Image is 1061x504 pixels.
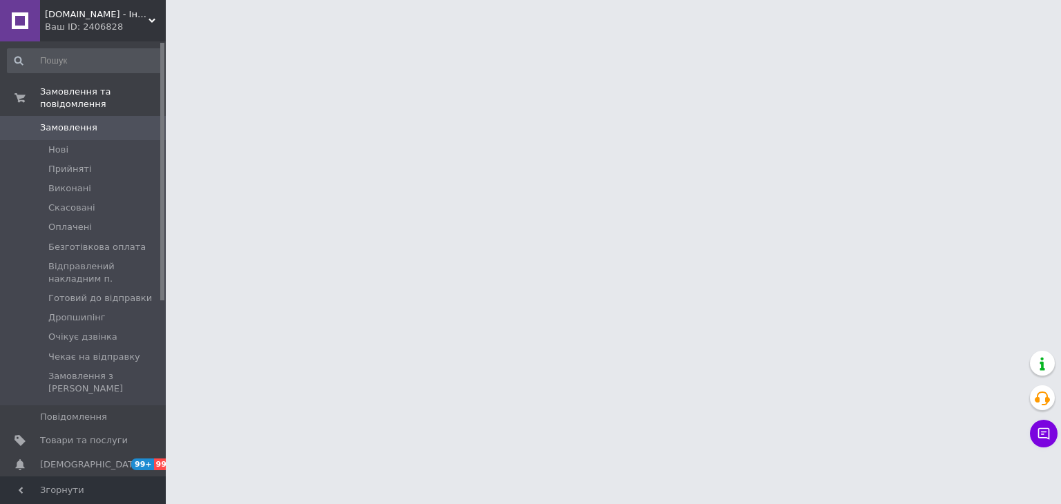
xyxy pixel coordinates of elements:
span: Виконані [48,182,91,195]
span: Чекає на відправку [48,351,140,363]
span: FreeBuy.in.ua - Інтернет-магазин [45,8,149,21]
span: 99+ [154,458,177,470]
span: Замовлення [40,122,97,134]
span: Очікує дзвінка [48,331,117,343]
span: [DEMOGRAPHIC_DATA] [40,458,142,471]
span: Товари та послуги [40,434,128,447]
span: Прийняті [48,163,91,175]
button: Чат з покупцем [1030,420,1058,447]
span: 99+ [131,458,154,470]
input: Пошук [7,48,163,73]
span: Оплачені [48,221,92,233]
span: Повідомлення [40,411,107,423]
span: Безготівкова оплата [48,241,146,253]
span: Готовий до відправки [48,292,152,304]
span: Відправлений накладним п. [48,260,162,285]
span: Замовлення з [PERSON_NAME] [48,370,162,395]
span: Скасовані [48,202,95,214]
span: Дропшипінг [48,311,106,324]
span: Нові [48,144,68,156]
div: Ваш ID: 2406828 [45,21,166,33]
span: Замовлення та повідомлення [40,86,166,110]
